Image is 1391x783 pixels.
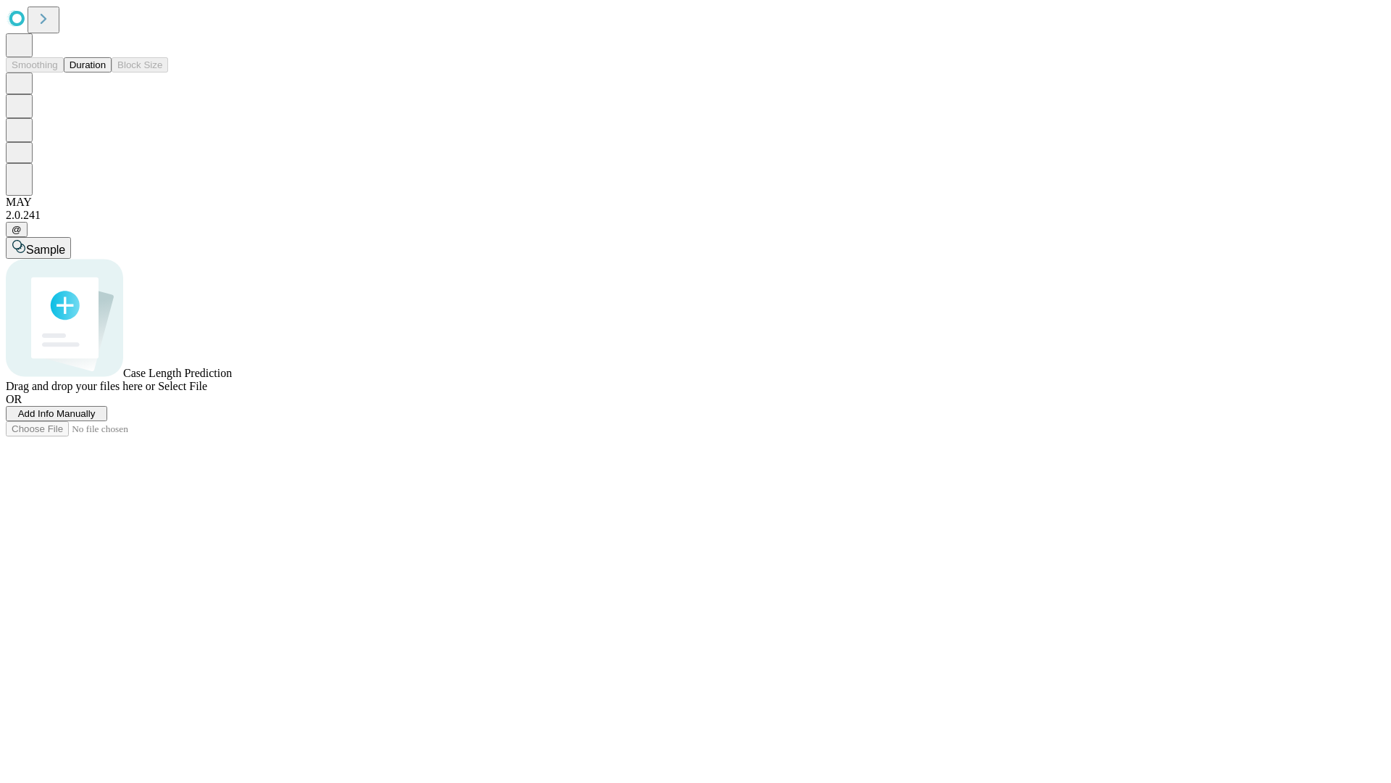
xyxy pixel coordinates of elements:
[6,406,107,421] button: Add Info Manually
[12,224,22,235] span: @
[6,209,1385,222] div: 2.0.241
[26,244,65,256] span: Sample
[6,393,22,405] span: OR
[6,237,71,259] button: Sample
[6,57,64,72] button: Smoothing
[64,57,112,72] button: Duration
[6,380,155,392] span: Drag and drop your files here or
[6,196,1385,209] div: MAY
[158,380,207,392] span: Select File
[123,367,232,379] span: Case Length Prediction
[6,222,28,237] button: @
[112,57,168,72] button: Block Size
[18,408,96,419] span: Add Info Manually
